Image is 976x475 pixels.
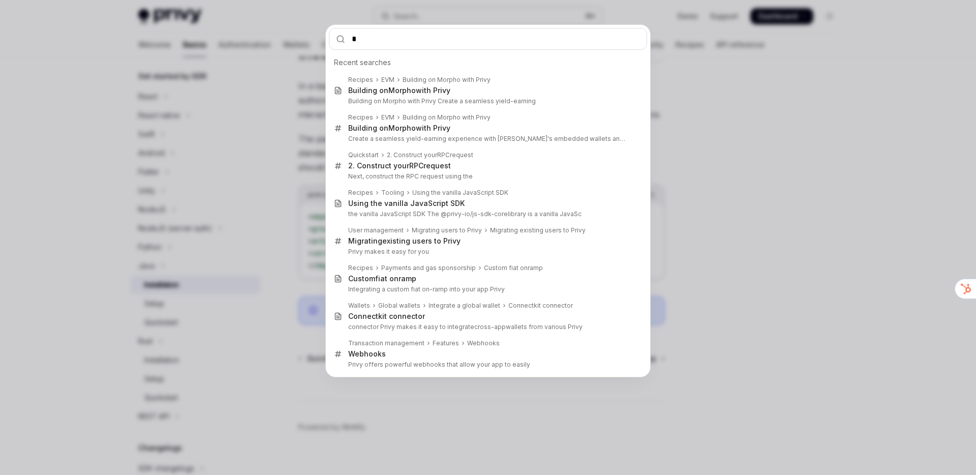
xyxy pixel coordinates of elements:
[387,151,473,159] div: 2. Construct your request
[348,172,626,181] p: Next, construct the RPC request using the
[494,210,508,218] b: core
[348,312,425,321] div: Connectkit connector
[429,302,500,310] div: Integrate a global wallet
[348,285,626,293] p: Integrating a custom fiat on-ramp into your app Privy
[348,236,461,246] div: existing users to Privy
[412,226,482,234] div: Migrating users to Privy
[409,161,423,170] b: RPC
[381,113,394,122] div: EVM
[403,113,491,122] div: Building on Morpho with Privy
[348,135,626,143] p: Create a seamless yield-earning experience with [PERSON_NAME]'s embedded wallets and [PERSON_NAME...
[433,339,459,347] div: Features
[348,361,626,369] p: Privy offers powerful webhooks that allow your app to easily
[348,161,451,170] div: 2. Construct your request
[508,302,573,310] div: Connectkit connector
[348,236,382,245] b: Migrating
[348,210,626,218] p: the vanilla JavaScript SDK The @privy-io/js-sdk- library is a vanilla JavaSc
[348,274,375,283] b: Custom
[348,189,373,197] div: Recipes
[348,264,373,272] div: Recipes
[388,86,416,95] b: Morpho
[348,302,370,310] div: Wallets
[378,302,420,310] div: Global wallets
[348,97,626,105] p: Building on Morpho with Privy Create a seamless yield-earning
[490,226,586,234] div: Migrating existing users to Privy
[412,189,508,197] div: Using the vanilla JavaScript SDK
[348,86,450,95] div: Building on with Privy
[348,113,373,122] div: Recipes
[437,151,450,159] b: RPC
[348,248,626,256] p: Privy makes it easy for you
[403,76,491,84] div: Building on Morpho with Privy
[348,76,373,84] div: Recipes
[348,274,416,283] div: fiat onramp
[467,339,500,347] div: Webhooks
[348,339,424,347] div: Transaction management
[348,323,626,331] p: connector Privy makes it easy to integrate wallets from various Privy
[334,57,391,68] span: Recent searches
[474,323,506,331] b: cross-app
[388,124,416,132] b: Morpho
[381,264,476,272] div: Payments and gas sponsorship
[348,124,450,133] div: Building on with Privy
[381,76,394,84] div: EVM
[348,151,379,159] div: Quickstart
[348,349,386,358] b: Webhooks
[484,264,543,272] div: Custom fiat onramp
[348,226,404,234] div: User management
[381,189,404,197] div: Tooling
[348,199,465,208] div: Using the vanilla JavaScript SDK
